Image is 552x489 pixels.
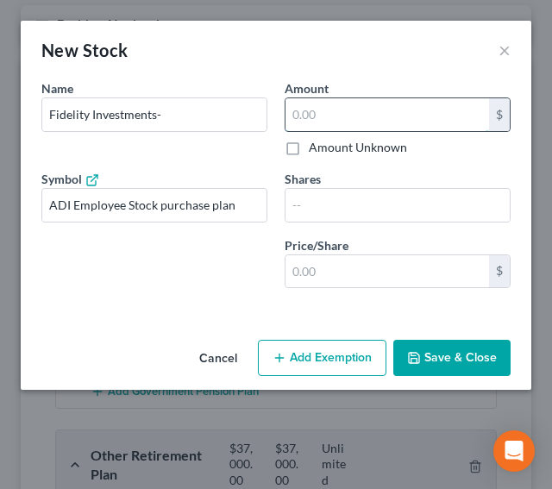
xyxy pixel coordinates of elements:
[42,189,267,222] input: --
[285,255,489,288] input: 0.00
[393,340,511,376] button: Save & Close
[41,38,129,62] div: New Stock
[309,139,407,156] label: Amount Unknown
[489,255,510,288] div: $
[489,98,510,131] div: $
[41,81,73,96] span: Name
[42,98,267,131] input: Enter name...
[285,170,321,188] label: Shares
[493,430,535,472] div: Open Intercom Messenger
[258,340,386,376] button: Add Exemption
[499,40,511,60] button: ×
[285,79,329,97] label: Amount
[185,342,251,376] button: Cancel
[285,189,510,222] input: --
[285,98,489,131] input: 0.00
[41,170,99,188] label: Symbol
[285,236,348,254] label: Price/Share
